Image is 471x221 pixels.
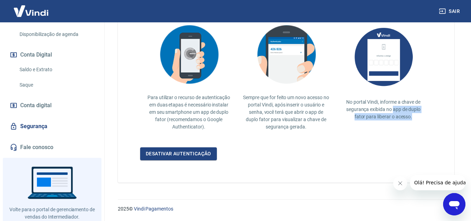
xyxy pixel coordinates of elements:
[349,21,418,93] img: AUbNX1O5CQAAAABJRU5ErkJggg==
[243,94,329,131] p: Sempre que for feito um novo acesso no portal Vindi, após inserir o usuário e senha, você terá qu...
[17,62,96,77] a: Saldo e Extrato
[8,140,96,155] a: Fale conosco
[4,5,59,10] span: Olá! Precisa de ajuda?
[8,98,96,113] a: Conta digital
[154,21,224,88] img: explication-mfa2.908d58f25590a47144d3.png
[438,5,463,18] button: Sair
[17,27,96,42] a: Disponibilização de agenda
[17,78,96,92] a: Saque
[8,119,96,134] a: Segurança
[410,175,465,190] iframe: Mensagem da empresa
[393,176,407,190] iframe: Fechar mensagem
[8,0,54,22] img: Vindi
[251,21,321,88] img: explication-mfa3.c449ef126faf1c3e3bb9.png
[20,101,52,110] span: Conta digital
[443,193,465,215] iframe: Botão para abrir a janela de mensagens
[140,147,217,160] a: Desativar autenticação
[340,98,426,120] p: No portal Vindi, informe a chave de segurança exibida no app de duplo fator para liberar o acesso.
[146,94,232,131] p: Para utilizar o recurso de autenticação em duas etapas é necessário instalar em seu smartphone um...
[134,206,173,212] a: Vindi Pagamentos
[8,47,96,62] button: Conta Digital
[118,205,454,213] p: 2025 ©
